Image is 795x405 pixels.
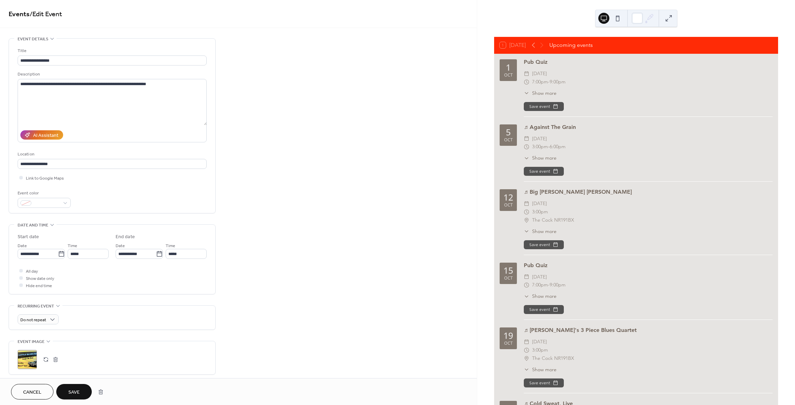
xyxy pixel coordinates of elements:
button: ​Show more [524,366,557,373]
div: Location [18,151,205,158]
span: Event image [18,338,45,345]
span: 6:00pm [550,143,566,151]
div: Oct [504,138,513,142]
div: ​ [524,78,529,86]
span: - [548,78,550,86]
div: 1 [506,63,511,72]
span: Date [116,242,125,250]
a: Events [9,8,30,21]
span: 7:00pm [532,78,548,86]
span: The Cock NR191BX [532,216,574,224]
div: ♬ Big [PERSON_NAME] [PERSON_NAME] [524,188,773,196]
button: Cancel [11,384,53,399]
span: Time [68,242,77,250]
span: The Cock NR191BX [532,354,574,363]
span: Event details [18,36,48,43]
span: All day [26,268,38,275]
div: 5 [506,128,511,136]
button: Save event [524,102,564,111]
span: Link to Google Maps [26,175,64,182]
span: 7:00pm [532,281,548,289]
div: Upcoming events [549,41,593,49]
span: Do not repeat [20,316,46,324]
span: [DATE] [532,273,547,281]
div: 12 [503,193,513,202]
button: Save [56,384,92,399]
span: Show date only [26,275,54,282]
span: Show more [532,154,557,162]
div: ​ [524,346,529,354]
span: 3:00pm [532,346,548,354]
span: Save [68,389,80,396]
div: Start date [18,233,39,241]
div: Oct [504,276,513,281]
span: Cancel [23,389,41,396]
button: AI Assistant [20,130,63,140]
div: Event color [18,190,69,197]
span: Hide end time [26,282,52,290]
span: Date [18,242,27,250]
span: [DATE] [532,200,547,208]
span: Time [166,242,175,250]
div: End date [116,233,135,241]
div: ​ [524,70,529,78]
div: ​ [524,338,529,346]
span: Show more [532,90,557,97]
div: ​ [524,273,529,281]
div: Oct [504,203,513,207]
div: 15 [503,266,513,275]
button: Save event [524,167,564,176]
div: Oct [504,73,513,78]
button: Save event [524,378,564,387]
span: Show more [532,293,557,300]
div: Pub Quiz [524,261,773,270]
span: 3:00pm [532,143,548,151]
span: [DATE] [532,70,547,78]
div: Description [18,71,205,78]
span: 9:00pm [550,281,566,289]
div: ​ [524,354,529,363]
button: ​Show more [524,228,557,235]
div: Title [18,47,205,54]
div: ​ [524,293,529,300]
span: 3:00pm [532,208,548,216]
div: Pub Quiz [524,58,773,66]
div: Oct [504,341,513,346]
span: 9:00pm [550,78,566,86]
span: / Edit Event [30,8,62,21]
div: ♬ [PERSON_NAME]'s 3 Piece Blues Quartet [524,326,773,334]
div: ​ [524,216,529,224]
button: ​Show more [524,90,557,97]
div: ​ [524,366,529,373]
div: ​ [524,154,529,162]
span: [DATE] [532,338,547,346]
div: ; [18,350,37,369]
span: - [548,281,550,289]
span: Date and time [18,222,48,229]
button: ​Show more [524,154,557,162]
div: ​ [524,208,529,216]
div: ​ [524,281,529,289]
span: Recurring event [18,303,54,310]
div: ​ [524,143,529,151]
span: - [548,143,550,151]
div: ​ [524,228,529,235]
div: ​ [524,135,529,143]
div: ​ [524,200,529,208]
div: ​ [524,90,529,97]
span: [DATE] [532,135,547,143]
button: Save event [524,240,564,249]
span: Show more [532,366,557,373]
span: Show more [532,228,557,235]
button: ​Show more [524,293,557,300]
div: 19 [503,331,513,340]
button: Save event [524,305,564,314]
div: ♬ Against The Grain [524,123,773,131]
div: AI Assistant [33,132,58,139]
